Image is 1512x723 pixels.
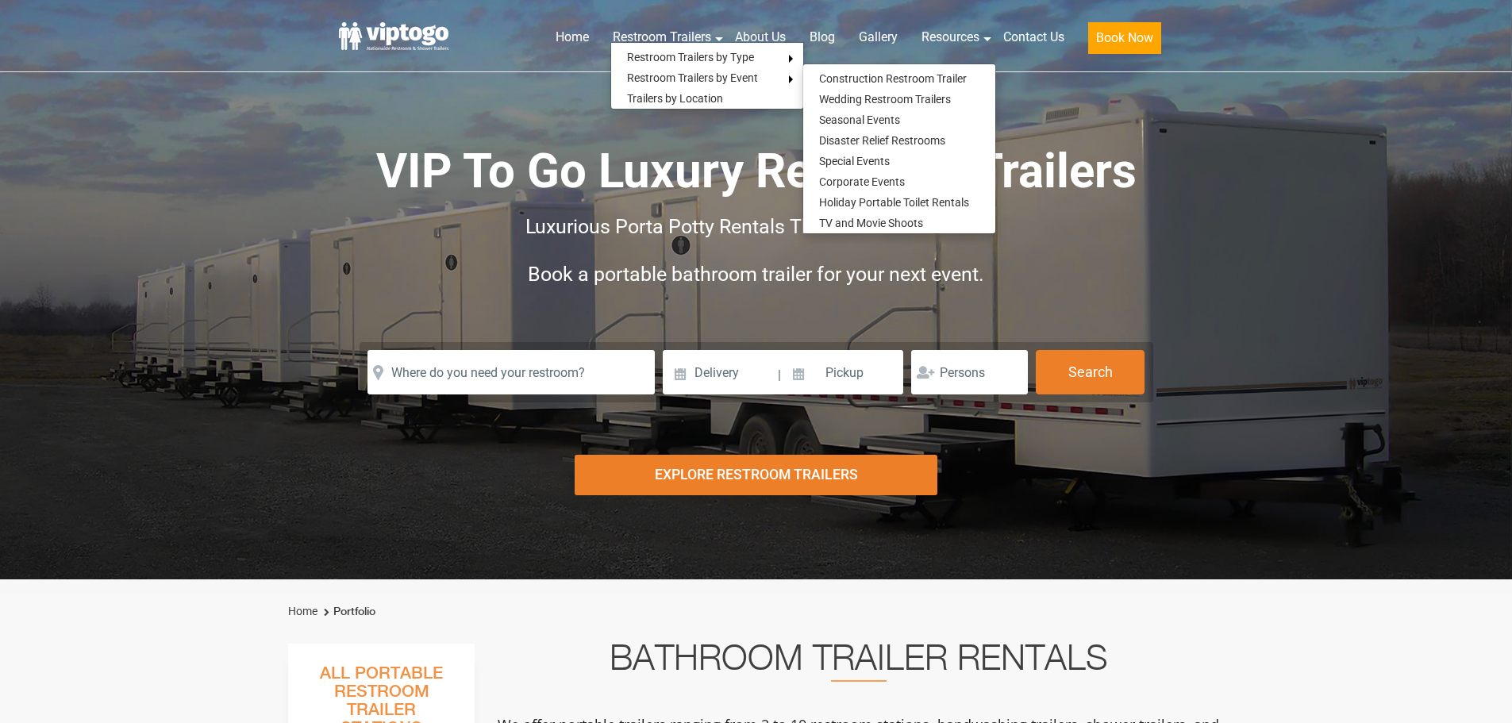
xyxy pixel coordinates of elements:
a: Disaster Relief Restrooms [803,130,961,151]
button: Search [1036,350,1145,394]
li: Portfolio [320,602,375,621]
span: Luxurious Porta Potty Rentals That Go Where You Go [525,215,987,238]
a: Restroom Trailers [601,20,723,55]
a: Gallery [847,20,910,55]
a: Corporate Events [803,171,921,192]
input: Persons [911,350,1028,394]
div: Explore Restroom Trailers [575,455,937,495]
a: Special Events [803,151,906,171]
a: Restroom Trailers by Event [611,67,774,88]
a: Home [288,605,317,617]
button: Book Now [1088,22,1161,54]
h2: Bathroom Trailer Rentals [496,644,1222,682]
a: Resources [910,20,991,55]
a: Holiday Portable Toilet Rentals [803,192,985,213]
input: Where do you need your restroom? [367,350,655,394]
a: Construction Restroom Trailer [803,68,983,89]
a: Restroom Trailers by Type [611,47,770,67]
a: Home [544,20,601,55]
a: About Us [723,20,798,55]
a: Trailers by Location [611,88,739,109]
a: Contact Us [991,20,1076,55]
input: Delivery [663,350,776,394]
span: | [778,350,781,401]
span: Book a portable bathroom trailer for your next event. [528,263,984,286]
a: TV and Movie Shoots [803,213,939,233]
a: Book Now [1076,20,1173,63]
input: Pickup [783,350,904,394]
span: VIP To Go Luxury Restroom Trailers [376,143,1137,199]
a: Seasonal Events [803,110,916,130]
a: Blog [798,20,847,55]
a: Wedding Restroom Trailers [803,89,967,110]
